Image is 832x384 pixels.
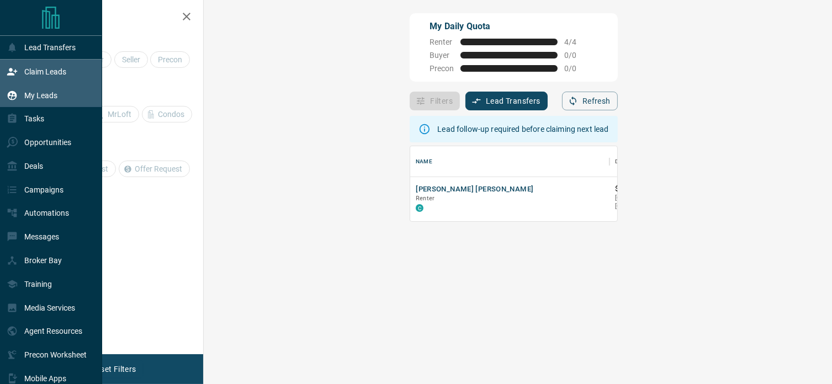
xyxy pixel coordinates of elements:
[437,119,608,139] div: Lead follow-up required before claiming next lead
[615,184,714,194] p: $2K - $2K
[416,146,432,177] div: Name
[416,204,423,212] div: condos.ca
[430,20,589,33] p: My Daily Quota
[562,92,618,110] button: Refresh
[564,51,589,60] span: 0 / 0
[430,64,454,73] span: Precon
[416,195,434,202] span: Renter
[35,11,192,24] h2: Filters
[410,146,610,177] div: Name
[430,51,454,60] span: Buyer
[615,194,714,211] p: [GEOGRAPHIC_DATA], [GEOGRAPHIC_DATA]
[84,360,143,378] button: Reset Filters
[564,64,589,73] span: 0 / 0
[564,38,589,46] span: 4 / 4
[465,92,548,110] button: Lead Transfers
[416,184,533,195] button: [PERSON_NAME] [PERSON_NAME]
[430,38,454,46] span: Renter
